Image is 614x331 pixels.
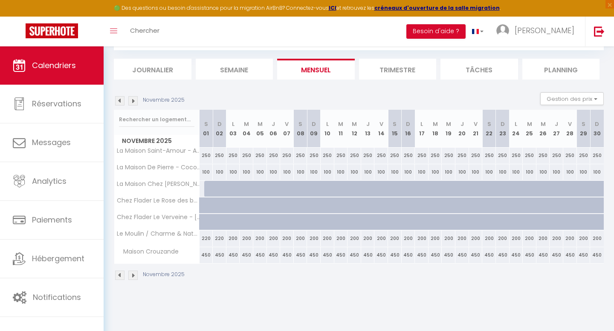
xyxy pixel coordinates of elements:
[388,110,402,148] th: 15
[277,59,355,80] li: Mensuel
[433,120,438,128] abbr: M
[594,26,605,37] img: logout
[240,148,253,163] div: 250
[226,164,240,180] div: 100
[455,231,469,246] div: 200
[550,247,563,263] div: 450
[523,148,536,163] div: 250
[536,231,550,246] div: 200
[577,110,591,148] th: 29
[294,247,307,263] div: 450
[334,110,348,148] th: 11
[226,247,240,263] div: 450
[442,148,455,163] div: 250
[420,120,423,128] abbr: L
[374,148,388,163] div: 250
[294,164,307,180] div: 100
[361,231,375,246] div: 200
[298,120,302,128] abbr: S
[469,148,483,163] div: 250
[361,247,375,263] div: 450
[294,231,307,246] div: 200
[33,292,81,302] span: Notifications
[429,247,442,263] div: 450
[388,148,402,163] div: 250
[348,148,361,163] div: 250
[536,148,550,163] div: 250
[114,59,191,80] li: Journalier
[267,164,281,180] div: 100
[550,110,563,148] th: 27
[143,96,185,104] p: Novembre 2025
[482,247,496,263] div: 450
[32,98,81,109] span: Réservations
[523,247,536,263] div: 450
[429,231,442,246] div: 200
[280,247,294,263] div: 450
[469,110,483,148] th: 21
[200,164,213,180] div: 100
[338,120,343,128] abbr: M
[280,164,294,180] div: 100
[348,110,361,148] th: 12
[280,148,294,163] div: 250
[374,110,388,148] th: 14
[200,148,213,163] div: 250
[352,120,357,128] abbr: M
[116,231,201,237] span: Le Moulin / Charme & Nature
[258,120,263,128] abbr: M
[379,120,383,128] abbr: V
[348,247,361,263] div: 450
[114,135,199,147] span: Novembre 2025
[496,247,510,263] div: 450
[406,24,466,39] button: Besoin d'aide ?
[393,120,397,128] abbr: S
[474,120,478,128] abbr: V
[510,110,523,148] th: 24
[329,4,336,11] a: ICI
[130,26,159,35] span: Chercher
[217,120,222,128] abbr: D
[415,247,429,263] div: 450
[501,120,505,128] abbr: D
[32,253,84,264] span: Hébergement
[446,120,451,128] abbr: M
[253,247,267,263] div: 450
[577,247,591,263] div: 450
[200,247,213,263] div: 450
[541,120,546,128] abbr: M
[496,164,510,180] div: 100
[415,164,429,180] div: 100
[577,231,591,246] div: 200
[348,164,361,180] div: 100
[267,231,281,246] div: 200
[348,231,361,246] div: 200
[536,110,550,148] th: 26
[496,231,510,246] div: 200
[244,120,249,128] abbr: M
[359,59,437,80] li: Trimestre
[32,137,71,148] span: Messages
[213,148,226,163] div: 250
[253,148,267,163] div: 250
[455,164,469,180] div: 100
[307,164,321,180] div: 100
[312,120,316,128] abbr: D
[460,120,464,128] abbr: J
[204,120,208,128] abbr: S
[402,247,415,263] div: 450
[253,110,267,148] th: 05
[200,231,213,246] div: 220
[326,120,329,128] abbr: L
[415,148,429,163] div: 250
[590,164,604,180] div: 100
[240,164,253,180] div: 100
[32,60,76,71] span: Calendriers
[143,271,185,279] p: Novembre 2025
[590,231,604,246] div: 200
[26,23,78,38] img: Super Booking
[307,247,321,263] div: 450
[267,247,281,263] div: 450
[595,120,599,128] abbr: D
